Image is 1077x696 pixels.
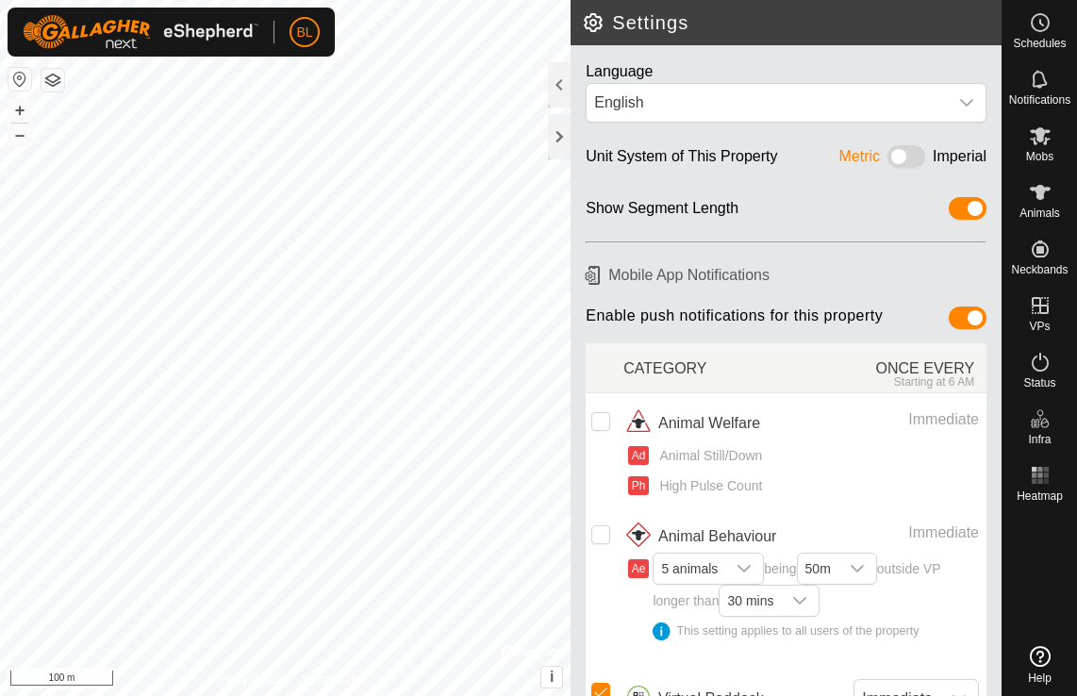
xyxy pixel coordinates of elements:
[8,99,31,122] button: +
[594,91,940,114] div: English
[781,586,819,616] div: dropdown trigger
[8,124,31,146] button: –
[1023,377,1055,389] span: Status
[628,559,649,578] button: Ae
[1029,321,1050,332] span: VPs
[805,375,975,389] div: Starting at 6 AM
[948,84,986,122] div: dropdown trigger
[1026,151,1053,162] span: Mobs
[653,561,979,640] span: being outside VP longer than
[1011,264,1068,275] span: Neckbands
[304,671,359,688] a: Contact Us
[1028,434,1051,445] span: Infra
[838,554,876,584] div: dropdown trigger
[550,669,554,685] span: i
[654,554,725,584] span: 5 animals
[628,476,649,495] button: Ph
[586,197,738,226] div: Show Segment Length
[586,145,777,174] div: Unit System of This Property
[653,622,979,640] div: This setting applies to all users of the property
[831,408,979,431] div: Immediate
[578,258,994,291] h6: Mobile App Notifications
[839,145,881,174] div: Metric
[653,446,762,466] span: Animal Still/Down
[720,586,781,616] span: 30 mins
[725,554,763,584] div: dropdown trigger
[1028,672,1052,684] span: Help
[1002,638,1077,691] a: Help
[831,522,979,544] div: Immediate
[1009,94,1070,106] span: Notifications
[658,412,760,435] span: Animal Welfare
[658,525,776,548] span: Animal Behaviour
[623,408,654,439] img: animal welfare icon
[8,68,31,91] button: Reset Map
[933,145,986,174] div: Imperial
[1017,490,1063,502] span: Heatmap
[653,476,762,496] span: High Pulse Count
[296,23,312,42] span: BL
[541,667,562,688] button: i
[41,69,64,91] button: Map Layers
[586,307,883,336] span: Enable push notifications for this property
[628,446,649,465] button: Ad
[1019,207,1060,219] span: Animals
[798,554,838,584] span: 50m
[623,347,804,389] div: CATEGORY
[623,522,654,552] img: animal behaviour icon
[587,84,948,122] span: English
[211,671,282,688] a: Privacy Policy
[1013,38,1066,49] span: Schedules
[23,15,258,49] img: Gallagher Logo
[805,347,986,389] div: ONCE EVERY
[582,11,1002,34] h2: Settings
[586,60,986,83] div: Language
